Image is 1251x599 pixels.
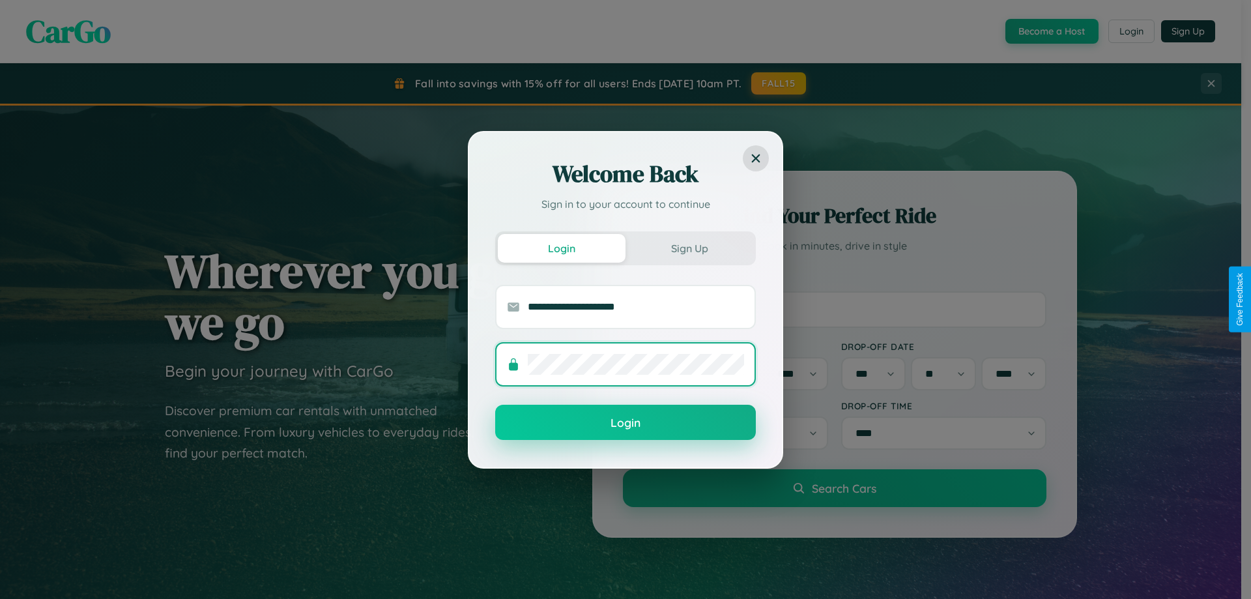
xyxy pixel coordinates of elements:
p: Sign in to your account to continue [495,196,756,212]
button: Login [495,405,756,440]
h2: Welcome Back [495,158,756,190]
div: Give Feedback [1235,273,1244,326]
button: Login [498,234,625,263]
button: Sign Up [625,234,753,263]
